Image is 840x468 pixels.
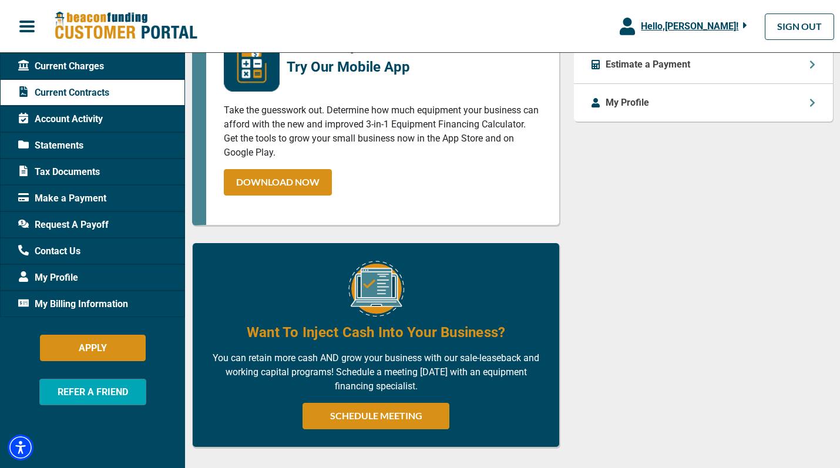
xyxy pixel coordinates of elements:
[765,14,834,40] a: SIGN OUT
[224,169,332,196] a: DOWNLOAD NOW
[287,56,456,78] p: Try Our Mobile App
[18,297,128,311] span: My Billing Information
[18,112,103,126] span: Account Activity
[18,191,106,206] span: Make a Payment
[18,218,109,232] span: Request A Payoff
[54,11,197,41] img: Beacon Funding Customer Portal Logo
[18,244,80,258] span: Contact Us
[18,165,100,179] span: Tax Documents
[210,351,542,393] p: You can retain more cash AND grow your business with our sale-leaseback and working capital progr...
[606,96,649,110] p: My Profile
[348,261,404,317] img: Equipment Financing Online Image
[606,58,690,72] p: Estimate a Payment
[40,335,146,361] button: APPLY
[8,435,33,460] div: Accessibility Menu
[247,322,505,342] h4: Want To Inject Cash Into Your Business?
[18,139,83,153] span: Statements
[18,59,104,73] span: Current Charges
[641,21,738,32] span: Hello, [PERSON_NAME] !
[18,86,109,100] span: Current Contracts
[224,103,542,160] p: Take the guesswork out. Determine how much equipment your business can afford with the new and im...
[303,403,449,429] a: SCHEDULE MEETING
[224,35,280,92] img: mobile-app-logo.png
[39,379,146,405] button: REFER A FRIEND
[18,271,78,285] span: My Profile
